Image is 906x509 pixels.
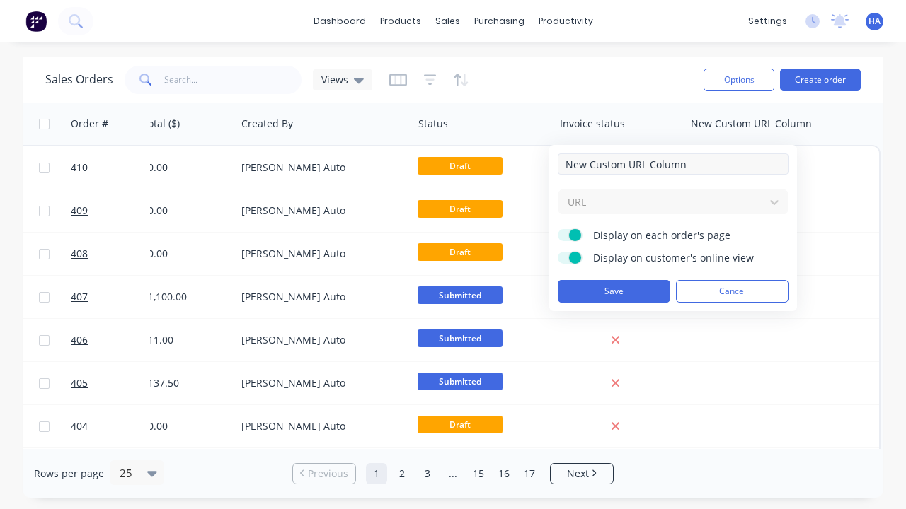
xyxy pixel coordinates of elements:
span: Next [567,467,589,481]
img: Factory [25,11,47,32]
div: $0.00 [142,247,226,261]
div: $0.00 [142,160,226,175]
a: 405 [71,362,156,404]
span: Display on each order's page [593,228,770,242]
a: dashboard [306,11,373,32]
button: Save [558,280,670,303]
span: 407 [71,290,88,304]
div: [PERSON_NAME] Auto [241,376,398,390]
a: 409 [71,189,156,232]
div: settings [741,11,794,32]
ul: Pagination [287,463,619,484]
span: Submitted [418,329,503,347]
span: Views [321,72,348,87]
div: sales [428,11,467,32]
button: Create order [780,69,861,91]
a: Previous page [293,467,355,481]
button: Options [704,69,774,91]
span: Display on customer's online view [593,251,770,265]
span: 408 [71,247,88,261]
div: New Custom URL Column [691,117,812,131]
div: [PERSON_NAME] Auto [241,160,398,175]
a: Jump forward [442,463,464,484]
h1: Sales Orders [45,73,113,86]
span: Submitted [418,286,503,304]
div: $0.00 [142,419,226,433]
div: purchasing [467,11,532,32]
input: Enter column name... [558,153,789,175]
a: 407 [71,276,156,318]
span: Draft [418,416,503,433]
input: Search... [164,66,302,94]
a: Next page [551,467,613,481]
span: HA [868,15,881,28]
div: productivity [532,11,600,32]
span: 404 [71,419,88,433]
div: [PERSON_NAME] Auto [241,419,398,433]
a: 410 [71,146,156,189]
div: Total ($) [142,117,180,131]
div: Order # [71,117,108,131]
span: Draft [418,200,503,218]
a: 408 [71,233,156,275]
div: products [373,11,428,32]
div: [PERSON_NAME] Auto [241,247,398,261]
div: $137.50 [142,376,226,390]
a: Page 17 [519,463,540,484]
a: Page 15 [468,463,489,484]
div: [PERSON_NAME] Auto [241,204,398,218]
div: Status [418,117,448,131]
a: Page 16 [493,463,515,484]
span: Rows per page [34,467,104,481]
div: $0.00 [142,204,226,218]
div: [PERSON_NAME] Auto [241,333,398,347]
div: $11.00 [142,333,226,347]
span: Previous [308,467,348,481]
div: [PERSON_NAME] Auto [241,290,398,304]
div: Invoice status [560,117,625,131]
span: Submitted [418,373,503,390]
div: Created By [241,117,293,131]
span: Draft [418,157,503,175]
div: $1,100.00 [142,290,226,304]
a: 403 [71,448,156,491]
a: Page 3 [417,463,438,484]
a: Page 2 [391,463,413,484]
span: 405 [71,376,88,390]
a: Page 1 is your current page [366,463,387,484]
span: 410 [71,160,88,175]
a: 404 [71,405,156,447]
span: Draft [418,243,503,261]
button: Cancel [676,280,789,303]
span: 409 [71,204,88,218]
span: 406 [71,333,88,347]
a: 406 [71,319,156,361]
